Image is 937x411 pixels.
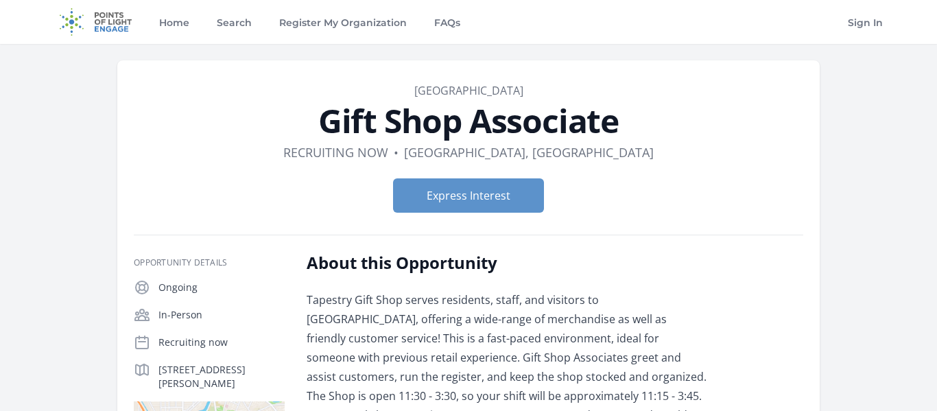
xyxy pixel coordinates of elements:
p: [STREET_ADDRESS][PERSON_NAME] [158,363,285,390]
p: In-Person [158,308,285,322]
dd: Recruiting now [283,143,388,162]
h2: About this Opportunity [307,252,708,274]
p: Recruiting now [158,336,285,349]
div: • [394,143,399,162]
h3: Opportunity Details [134,257,285,268]
a: [GEOGRAPHIC_DATA] [414,83,523,98]
button: Express Interest [393,178,544,213]
h1: Gift Shop Associate [134,104,803,137]
dd: [GEOGRAPHIC_DATA], [GEOGRAPHIC_DATA] [404,143,654,162]
p: Ongoing [158,281,285,294]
